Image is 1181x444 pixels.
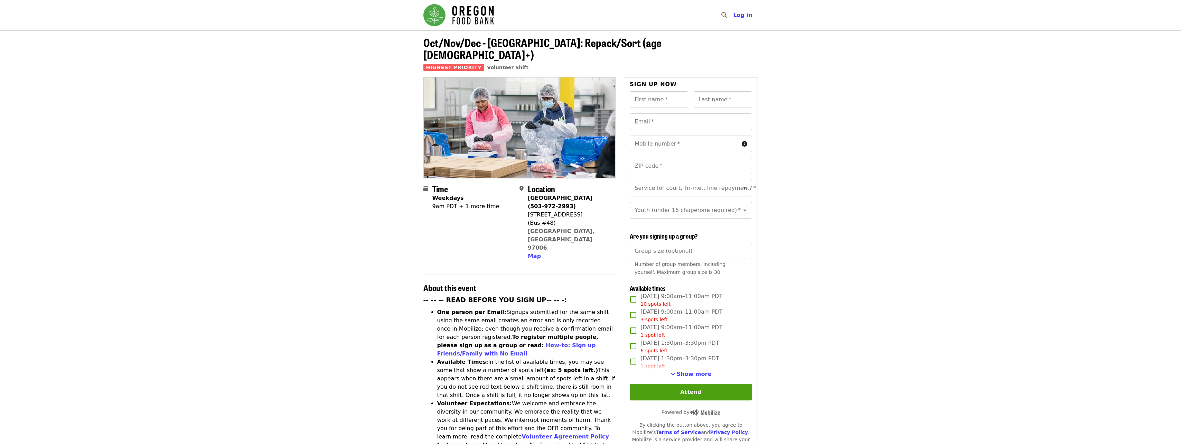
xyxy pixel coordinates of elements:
strong: (ex: 5 spots left.) [544,367,598,373]
img: Oregon Food Bank - Home [423,4,494,26]
a: Privacy Policy [710,429,748,435]
input: ZIP code [630,158,752,174]
input: Search [731,7,737,24]
i: calendar icon [423,185,428,192]
i: circle-info icon [742,141,747,147]
strong: To register multiple people, please sign up as a group or read: [437,334,599,349]
span: About this event [423,281,476,294]
strong: Available Times: [437,359,488,365]
input: Mobile number [630,136,739,152]
span: [DATE] 1:30pm–3:30pm PDT [640,339,719,354]
span: [DATE] 1:30pm–3:30pm PDT [640,354,719,370]
button: Open [740,183,750,193]
span: Time [432,183,448,195]
a: Terms of Service [656,429,701,435]
button: Log in [728,8,758,22]
span: Show more [677,371,712,377]
span: Oct/Nov/Dec - [GEOGRAPHIC_DATA]: Repack/Sort (age [DEMOGRAPHIC_DATA]+) [423,34,662,63]
i: map-marker-alt icon [519,185,524,192]
span: Location [528,183,555,195]
a: How-to: Sign up Friends/Family with No Email [437,342,596,357]
span: [DATE] 9:00am–11:00am PDT [640,292,722,308]
input: Email [630,113,752,130]
img: Oct/Nov/Dec - Beaverton: Repack/Sort (age 10+) organized by Oregon Food Bank [424,77,616,178]
i: search icon [721,12,727,18]
span: [DATE] 9:00am–11:00am PDT [640,323,722,339]
div: (Bus #48) [528,219,610,227]
strong: [GEOGRAPHIC_DATA] (503-972-2993) [528,195,592,210]
img: Powered by Mobilize [690,409,720,416]
span: [DATE] 9:00am–11:00am PDT [640,308,722,323]
li: Signups submitted for the same shift using the same email creates an error and is only recorded o... [437,308,616,358]
li: We welcome and embrace the diversity in our community. We embrace the reality that we work at dif... [437,399,616,441]
span: Available times [630,284,666,293]
span: Map [528,253,541,259]
input: [object Object] [630,243,752,259]
button: See more timeslots [671,370,712,378]
div: 9am PDT + 1 more time [432,202,499,211]
strong: -- -- -- READ BEFORE YOU SIGN UP-- -- -: [423,296,567,304]
div: [STREET_ADDRESS] [528,211,610,219]
button: Open [740,205,750,215]
strong: Weekdays [432,195,464,201]
span: 1 spot left [640,332,665,338]
input: Last name [694,91,752,108]
strong: One person per Email: [437,309,507,315]
span: Powered by [662,409,720,415]
strong: Volunteer Expectations: [437,400,512,407]
a: [GEOGRAPHIC_DATA], [GEOGRAPHIC_DATA] 97006 [528,228,595,251]
span: 1 spot left [640,363,665,369]
a: Volunteer Agreement Policy [522,433,609,440]
input: First name [630,91,688,108]
span: Sign up now [630,81,677,87]
span: 6 spots left [640,348,667,353]
span: Highest Priority [423,64,485,71]
span: Number of group members, including yourself. Maximum group size is 30 [635,261,725,275]
button: Attend [630,384,752,400]
button: Map [528,252,541,260]
li: In the list of available times, you may see some that show a number of spots left This appears wh... [437,358,616,399]
a: Volunteer Shift [487,65,528,70]
span: Log in [733,12,752,18]
span: Are you signing up a group? [630,231,698,240]
span: 10 spots left [640,301,671,307]
span: 3 spots left [640,317,667,322]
